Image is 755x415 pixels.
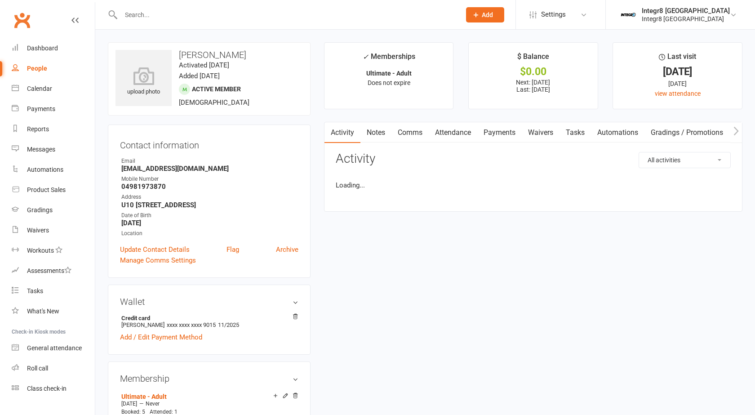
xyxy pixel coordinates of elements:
img: thumb_image1744271085.png [619,6,637,24]
span: xxxx xxxx xxxx 9015 [167,321,216,328]
div: Integr8 [GEOGRAPHIC_DATA] [642,7,730,15]
a: Workouts [12,241,95,261]
div: [DATE] [621,67,734,76]
a: Gradings [12,200,95,220]
time: Activated [DATE] [179,61,229,69]
a: Payments [477,122,522,143]
a: Add / Edit Payment Method [120,332,202,343]
strong: U10 [STREET_ADDRESS] [121,201,298,209]
a: view attendance [655,90,701,97]
div: Class check-in [27,385,67,392]
span: 11/2025 [218,321,239,328]
div: What's New [27,308,59,315]
a: General attendance kiosk mode [12,338,95,358]
a: Notes [360,122,391,143]
div: Memberships [363,51,415,67]
a: Attendance [429,122,477,143]
a: People [12,58,95,79]
div: — [119,400,298,407]
div: Tasks [27,287,43,295]
div: Mobile Number [121,175,298,183]
a: Gradings / Promotions [644,122,729,143]
a: Class kiosk mode [12,379,95,399]
a: Calendar [12,79,95,99]
div: Messages [27,146,55,153]
h3: Wallet [120,297,298,307]
h3: Membership [120,374,298,384]
a: Tasks [560,122,591,143]
a: Update Contact Details [120,244,190,255]
div: Dashboard [27,45,58,52]
a: Payments [12,99,95,119]
a: Roll call [12,358,95,379]
div: [DATE] [621,79,734,89]
div: Date of Birth [121,211,298,220]
span: Settings [541,4,566,25]
div: Email [121,157,298,165]
strong: 04981973870 [121,183,298,191]
a: Waivers [522,122,560,143]
a: Ultimate - Adult [121,393,167,400]
a: Waivers [12,220,95,241]
div: $ Balance [517,51,549,67]
h3: Activity [336,152,731,166]
span: Add [482,11,493,18]
a: Dashboard [12,38,95,58]
li: [PERSON_NAME] [120,313,298,330]
a: Activity [324,122,360,143]
a: Clubworx [11,9,33,31]
a: Manage Comms Settings [120,255,196,266]
div: Location [121,229,298,238]
a: Product Sales [12,180,95,200]
a: Comms [391,122,429,143]
div: People [27,65,47,72]
span: [DATE] [121,401,137,407]
div: General attendance [27,344,82,352]
a: Archive [276,244,298,255]
div: upload photo [115,67,172,97]
div: Workouts [27,247,54,254]
strong: [EMAIL_ADDRESS][DOMAIN_NAME] [121,165,298,173]
a: Messages [12,139,95,160]
div: Payments [27,105,55,112]
a: Reports [12,119,95,139]
a: Automations [591,122,644,143]
button: Add [466,7,504,22]
span: Attended: 1 [150,409,178,415]
a: Flag [226,244,239,255]
li: Loading... [336,180,731,191]
span: Does not expire [368,79,410,86]
div: Waivers [27,227,49,234]
a: Assessments [12,261,95,281]
strong: [DATE] [121,219,298,227]
time: Added [DATE] [179,72,220,80]
h3: Contact information [120,137,298,150]
div: Address [121,193,298,201]
p: Next: [DATE] Last: [DATE] [477,79,590,93]
div: Product Sales [27,186,66,193]
div: Reports [27,125,49,133]
a: Automations [12,160,95,180]
div: Calendar [27,85,52,92]
div: Roll call [27,365,48,372]
span: [DEMOGRAPHIC_DATA] [179,98,249,107]
div: Assessments [27,267,71,274]
div: $0.00 [477,67,590,76]
span: Booked: 5 [121,409,145,415]
i: ✓ [363,53,369,61]
span: Active member [192,85,241,93]
div: Automations [27,166,63,173]
div: Last visit [659,51,696,67]
div: Gradings [27,206,53,214]
strong: Ultimate - Adult [366,70,412,77]
div: Integr8 [GEOGRAPHIC_DATA] [642,15,730,23]
span: Never [146,401,160,407]
a: What's New [12,301,95,321]
a: Tasks [12,281,95,301]
input: Search... [118,9,454,21]
strong: Credit card [121,315,294,321]
h3: [PERSON_NAME] [115,50,303,60]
